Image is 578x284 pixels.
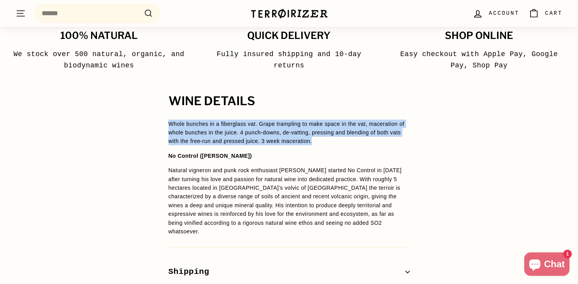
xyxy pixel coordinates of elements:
[393,49,566,71] p: Easy checkout with Apple Pay, Google Pay, Shop Pay
[12,30,185,41] h3: 100% Natural
[169,153,252,159] strong: No Control ([PERSON_NAME])
[468,2,524,25] a: Account
[202,30,375,41] h3: Quick delivery
[169,121,404,145] span: Whole bunches in a fiberglass vat. Grape trampling to make space in the vat, maceration of whole ...
[545,9,562,18] span: Cart
[489,9,519,18] span: Account
[202,49,375,71] p: Fully insured shipping and 10-day returns
[169,95,410,108] h2: WINE DETAILS
[12,49,185,71] p: We stock over 500 natural, organic, and biodynamic wines
[522,252,572,278] inbox-online-store-chat: Shopify online store chat
[393,30,566,41] h3: Shop Online
[524,2,567,25] a: Cart
[169,167,402,235] span: Natural vigneron and punk rock enthusiast [PERSON_NAME] started No Control in [DATE] after turnin...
